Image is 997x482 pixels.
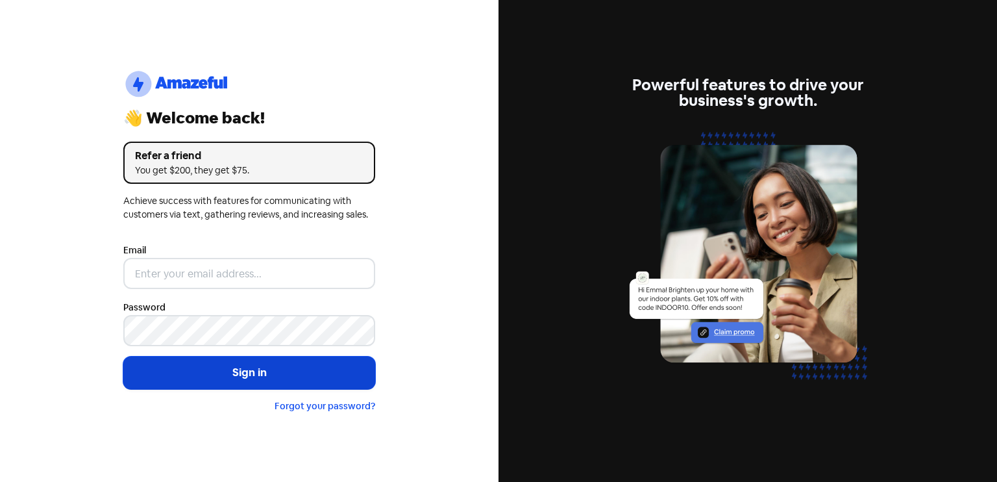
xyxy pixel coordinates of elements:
[123,110,375,126] div: 👋 Welcome back!
[123,194,375,222] div: Achieve success with features for communicating with customers via text, gathering reviews, and i...
[135,164,363,177] div: You get $200, they get $75.
[622,77,874,108] div: Powerful features to drive your business's growth.
[123,258,375,289] input: Enter your email address...
[135,148,363,164] div: Refer a friend
[622,124,874,404] img: text-marketing
[123,244,146,257] label: Email
[123,301,166,314] label: Password
[123,357,375,389] button: Sign in
[275,400,375,412] a: Forgot your password?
